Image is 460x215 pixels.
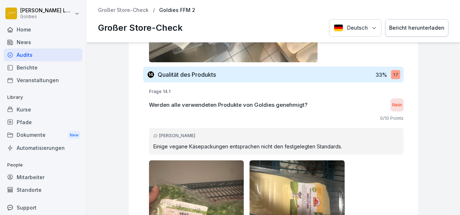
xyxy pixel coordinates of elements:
[98,7,149,13] a: Großer Store-Check
[385,19,448,37] button: Bericht herunterladen
[4,116,82,128] a: Pfade
[158,71,216,79] h3: Qualität des Produkts
[4,92,82,103] p: Library
[153,143,399,150] p: Einige vegane Käsepackungen entsprachen nicht den festgelegten Standards.
[329,19,382,37] button: Language
[4,128,82,142] a: DokumenteNew
[4,49,82,61] a: Audits
[149,101,307,109] p: Werden alle verwendeten Produkte von Goldies genehmigt?
[334,24,343,31] img: Deutsch
[4,23,82,36] a: Home
[153,132,399,139] div: [PERSON_NAME]
[159,7,195,13] p: Goldies FFM 2
[4,159,82,171] p: People
[20,14,73,19] p: Goldies
[4,171,82,184] a: Mitarbeiter
[391,70,400,79] div: 1.7
[149,88,404,95] p: Frage 14.1
[4,103,82,116] a: Kurse
[4,61,82,74] a: Berichte
[4,142,82,154] a: Automatisierungen
[4,74,82,87] a: Veranstaltungen
[380,115,404,122] p: 0 / 10 Points
[20,8,73,14] p: [PERSON_NAME] Loska
[4,201,82,214] div: Support
[98,21,183,34] p: Großer Store-Check
[391,98,404,111] div: Nein
[376,71,387,79] p: 33 %
[148,71,154,78] div: 14
[153,7,155,13] p: /
[4,184,82,196] a: Standorte
[347,24,368,32] p: Deutsch
[4,128,82,142] div: Dokumente
[68,131,80,139] div: New
[4,36,82,49] a: News
[389,24,444,32] div: Bericht herunterladen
